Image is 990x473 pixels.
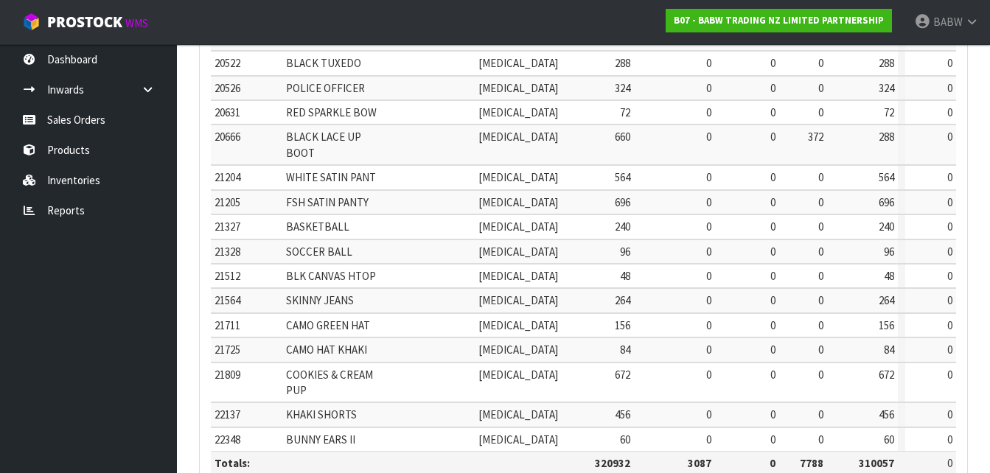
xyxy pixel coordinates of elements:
span: 0 [770,220,775,234]
span: 0 [947,293,952,307]
span: 240 [615,220,630,234]
span: 324 [615,81,630,95]
span: 0 [947,343,952,357]
span: 0 [770,318,775,332]
span: 672 [879,368,894,382]
span: [MEDICAL_DATA] [478,368,558,382]
span: 20631 [215,105,240,119]
span: 0 [706,269,711,283]
span: 0 [818,81,823,95]
span: 156 [615,318,630,332]
span: 21725 [215,343,240,357]
span: 0 [947,432,952,446]
span: 22348 [215,432,240,446]
span: 60 [620,432,630,446]
span: [MEDICAL_DATA] [478,170,558,184]
span: 0 [706,105,711,119]
span: 0 [706,220,711,234]
span: 0 [706,56,711,70]
span: BUNNY EARS II [286,432,355,446]
span: FSH SATIN PANTY [286,195,369,209]
span: [MEDICAL_DATA] [478,407,558,421]
span: 288 [615,56,630,70]
span: 0 [770,170,775,184]
span: 48 [620,269,630,283]
span: 324 [879,81,894,95]
span: 0 [770,195,775,209]
span: 96 [620,245,630,259]
strong: B07 - BABW TRADING NZ LIMITED PARTNERSHIP [674,14,884,27]
span: 0 [947,56,952,70]
span: 0 [706,407,711,421]
span: [MEDICAL_DATA] [478,130,558,144]
span: WHITE SATIN PANT [286,170,376,184]
span: BABW [933,15,963,29]
span: 21205 [215,195,240,209]
span: [MEDICAL_DATA] [478,318,558,332]
span: [MEDICAL_DATA] [478,105,558,119]
span: 0 [818,343,823,357]
span: 0 [706,432,711,446]
span: 660 [615,130,630,144]
span: CAMO GREEN HAT [286,318,370,332]
span: 22137 [215,407,240,421]
span: 156 [879,318,894,332]
span: [MEDICAL_DATA] [478,432,558,446]
span: 0 [706,81,711,95]
span: 96 [884,245,894,259]
span: [MEDICAL_DATA] [478,220,558,234]
span: [MEDICAL_DATA] [478,195,558,209]
span: 20666 [215,130,240,144]
span: 288 [879,56,894,70]
span: 21711 [215,318,240,332]
span: 0 [947,368,952,382]
span: 20526 [215,81,240,95]
span: 456 [615,407,630,421]
span: [MEDICAL_DATA] [478,81,558,95]
img: cube-alt.png [22,13,41,31]
span: 21327 [215,220,240,234]
span: 0 [818,170,823,184]
span: 0 [706,368,711,382]
span: 21204 [215,170,240,184]
span: 0 [818,105,823,119]
span: 0 [818,56,823,70]
span: 0 [770,293,775,307]
span: 264 [879,293,894,307]
span: 0 [770,432,775,446]
small: WMS [125,16,148,30]
span: [MEDICAL_DATA] [478,56,558,70]
span: BLACK LACE UP BOOT [286,130,361,159]
span: 0 [770,81,775,95]
span: 0 [770,56,775,70]
span: 20522 [215,56,240,70]
span: 0 [706,130,711,144]
span: 48 [884,269,894,283]
span: 0 [706,343,711,357]
span: 84 [884,343,894,357]
span: 0 [947,130,952,144]
span: 0 [947,456,952,470]
span: 0 [818,368,823,382]
span: 72 [884,105,894,119]
span: 0 [947,195,952,209]
span: BLK CANVAS HTOP [286,269,376,283]
strong: 7788 [800,456,823,470]
span: 84 [620,343,630,357]
strong: 310057 [859,456,894,470]
strong: Totals: [215,456,250,470]
span: [MEDICAL_DATA] [478,293,558,307]
span: 72 [620,105,630,119]
span: SKINNY JEANS [286,293,354,307]
span: 0 [706,195,711,209]
span: [MEDICAL_DATA] [478,245,558,259]
strong: 320932 [595,456,630,470]
span: 0 [706,293,711,307]
span: 21809 [215,368,240,382]
span: 288 [879,130,894,144]
span: BASKETBALL [286,220,349,234]
span: 696 [615,195,630,209]
span: 0 [706,318,711,332]
span: POLICE OFFICER [286,81,365,95]
span: 0 [770,130,775,144]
